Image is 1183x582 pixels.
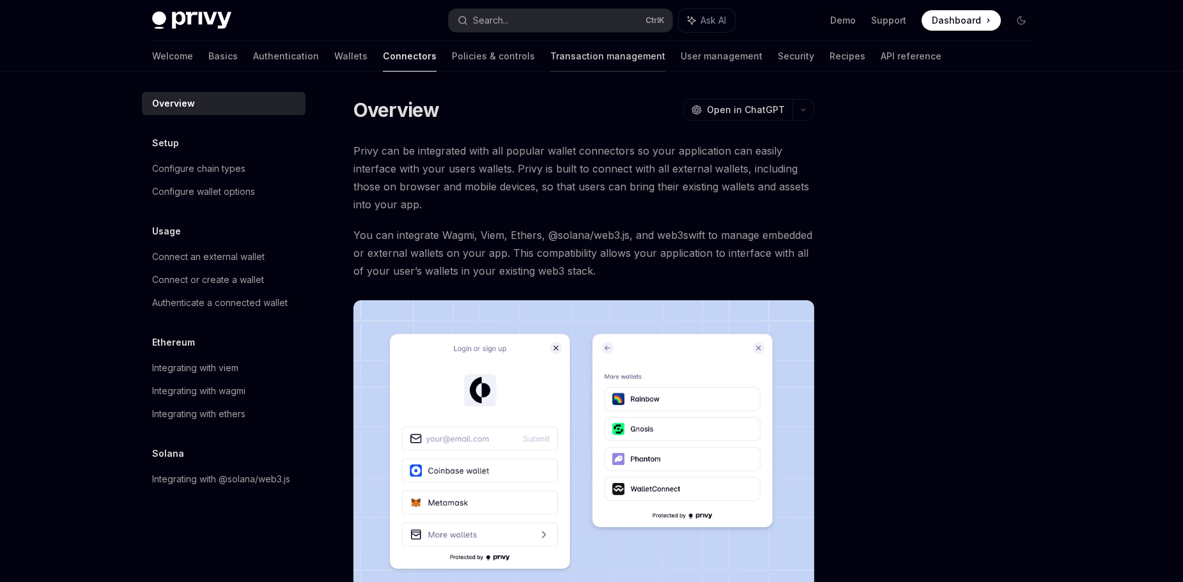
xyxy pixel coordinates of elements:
span: Open in ChatGPT [707,103,785,116]
h1: Overview [353,98,440,121]
a: Demo [830,14,856,27]
div: Integrating with ethers [152,406,245,422]
a: Integrating with viem [142,356,305,379]
span: Ask AI [700,14,726,27]
div: Configure wallet options [152,184,255,199]
a: API reference [881,41,941,72]
a: Configure wallet options [142,180,305,203]
a: Support [871,14,906,27]
a: Integrating with @solana/web3.js [142,468,305,491]
a: Overview [142,92,305,115]
a: Policies & controls [452,41,535,72]
div: Connect or create a wallet [152,272,264,287]
a: Transaction management [550,41,665,72]
a: Recipes [830,41,865,72]
div: Authenticate a connected wallet [152,295,288,310]
h5: Setup [152,135,179,151]
a: Connect or create a wallet [142,268,305,291]
div: Search... [473,13,509,28]
h5: Usage [152,224,181,239]
span: Ctrl K [646,15,665,26]
div: Configure chain types [152,161,245,176]
a: Basics [208,41,238,72]
a: Dashboard [922,10,1001,31]
a: Welcome [152,41,193,72]
h5: Ethereum [152,335,195,350]
a: Authentication [253,41,319,72]
a: Connect an external wallet [142,245,305,268]
div: Integrating with @solana/web3.js [152,471,290,487]
div: Overview [152,96,195,111]
button: Ask AI [679,9,735,32]
span: Privy can be integrated with all popular wallet connectors so your application can easily interfa... [353,142,814,213]
div: Connect an external wallet [152,249,265,264]
h5: Solana [152,446,184,461]
a: Integrating with ethers [142,402,305,425]
div: Integrating with wagmi [152,383,245,399]
button: Open in ChatGPT [683,99,793,121]
a: Authenticate a connected wallet [142,291,305,314]
a: Security [778,41,814,72]
a: Wallets [334,41,367,72]
button: Toggle dark mode [1011,10,1032,31]
button: Search...CtrlK [449,9,672,32]
a: Integrating with wagmi [142,379,305,402]
span: You can integrate Wagmi, Viem, Ethers, @solana/web3.js, and web3swift to manage embedded or exter... [353,226,814,280]
img: dark logo [152,11,231,29]
a: Configure chain types [142,157,305,180]
div: Integrating with viem [152,360,238,376]
a: Connectors [383,41,437,72]
span: Dashboard [932,14,981,27]
a: User management [681,41,762,72]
